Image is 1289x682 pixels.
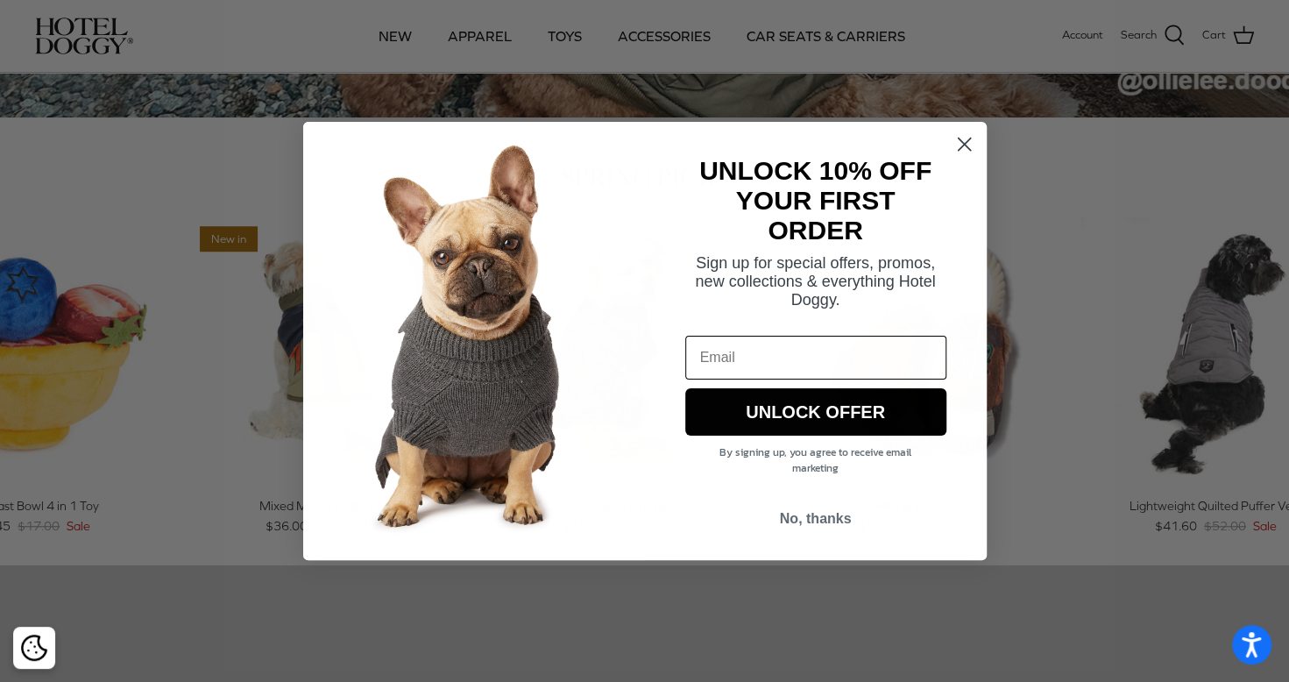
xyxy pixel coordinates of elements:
[685,336,946,380] input: Email
[18,633,49,664] button: Cookie policy
[303,122,645,560] img: 7cf315d2-500c-4d0a-a8b4-098d5756016d.jpeg
[13,627,55,669] div: Cookie policy
[695,254,935,309] span: Sign up for special offers, promos, new collections & everything Hotel Doggy.
[685,502,946,536] button: No, thanks
[719,444,911,476] span: By signing up, you agree to receive email marketing
[685,388,946,436] button: UNLOCK OFFER
[21,635,47,661] img: Cookie policy
[699,156,931,245] strong: UNLOCK 10% OFF YOUR FIRST ORDER
[949,129,980,160] button: Close dialog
